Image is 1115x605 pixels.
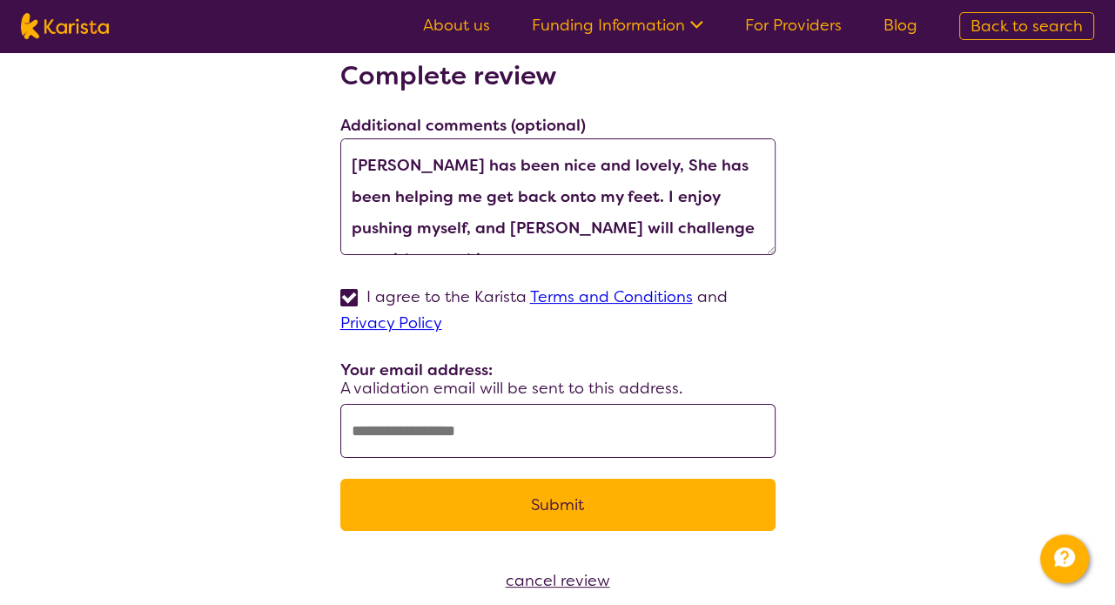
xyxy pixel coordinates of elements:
[959,12,1094,40] a: Back to search
[745,15,842,36] a: For Providers
[340,60,776,91] h2: Complete review
[21,13,109,39] img: Karista logo
[532,15,703,36] a: Funding Information
[423,15,490,36] a: About us
[340,479,776,531] button: Submit
[340,360,493,380] label: Your email address:
[530,286,693,307] a: Terms and Conditions
[971,16,1083,37] span: Back to search
[883,15,917,36] a: Blog
[340,378,776,399] p: A validation email will be sent to this address.
[340,115,586,136] label: Additional comments (optional)
[340,286,728,333] label: I agree to the Karista and
[340,313,442,333] a: Privacy Policy
[340,138,776,255] textarea: [PERSON_NAME] has been nice and lovely, She has been helping me get back onto my feet. I enjoy pu...
[1040,534,1089,583] button: Channel Menu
